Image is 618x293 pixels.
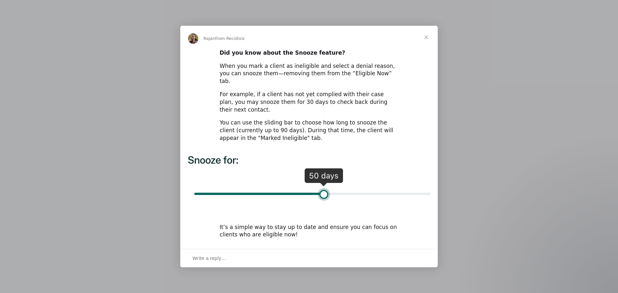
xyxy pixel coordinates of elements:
[203,36,215,41] span: Rajan
[220,224,398,239] div: It’s a simple way to stay up to date and ensure you can focus on clients who are eligible now!
[220,50,345,56] b: Did you know about the Snooze feature?
[220,91,398,114] div: For example, if a client has not yet complied with their case plan, you may snooze them for 30 da...
[215,36,245,41] span: from Recidiviz
[220,119,398,142] div: You can use the sliding bar to choose how long to snooze the client (currently up to 90 days). Du...
[188,33,198,44] img: Profile image for Rajan
[180,249,438,267] div: Open conversation and reply
[415,26,438,49] span: Close
[192,254,226,262] span: Write a reply…
[220,62,398,85] div: When you mark a client as ineligible and select a denial reason, you can snooze them—removing the...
